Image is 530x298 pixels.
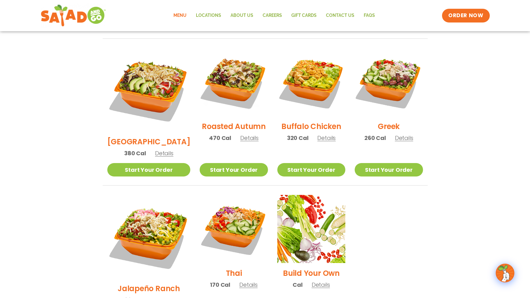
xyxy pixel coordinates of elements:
span: 170 Cal [210,281,230,289]
img: new-SAG-logo-768×292 [41,3,106,28]
img: Product photo for Greek Salad [355,48,423,116]
span: 260 Cal [364,134,386,142]
h2: Greek [378,121,400,132]
span: Details [395,134,413,142]
img: Product photo for Build Your Own [277,195,345,263]
nav: Menu [169,8,380,23]
a: Start Your Order [107,163,191,176]
h2: Roasted Autumn [202,121,266,132]
a: FAQs [359,8,380,23]
img: Product photo for Jalapeño Ranch Salad [107,195,191,278]
a: Careers [258,8,287,23]
span: Details [312,281,330,289]
h2: Buffalo Chicken [281,121,341,132]
span: Details [317,134,336,142]
a: Start Your Order [277,163,345,176]
span: Details [240,134,259,142]
h2: Thai [226,268,242,279]
h2: Build Your Own [283,268,340,279]
span: ORDER NOW [448,12,483,19]
a: Menu [169,8,191,23]
a: Start Your Order [355,163,423,176]
span: 470 Cal [209,134,231,142]
a: About Us [226,8,258,23]
a: GIFT CARDS [287,8,321,23]
a: Start Your Order [200,163,268,176]
img: Product photo for Thai Salad [200,195,268,263]
img: Product photo for BBQ Ranch Salad [107,48,191,132]
a: ORDER NOW [442,9,489,22]
span: 380 Cal [124,149,146,157]
span: Details [155,149,173,157]
img: wpChatIcon [496,264,514,282]
h2: [GEOGRAPHIC_DATA] [107,136,191,147]
h2: Jalapeño Ranch [118,283,180,294]
img: Product photo for Roasted Autumn Salad [200,48,268,116]
span: 320 Cal [287,134,309,142]
img: Product photo for Buffalo Chicken Salad [277,48,345,116]
span: Details [239,281,258,289]
a: Locations [191,8,226,23]
span: Cal [293,281,302,289]
a: Contact Us [321,8,359,23]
